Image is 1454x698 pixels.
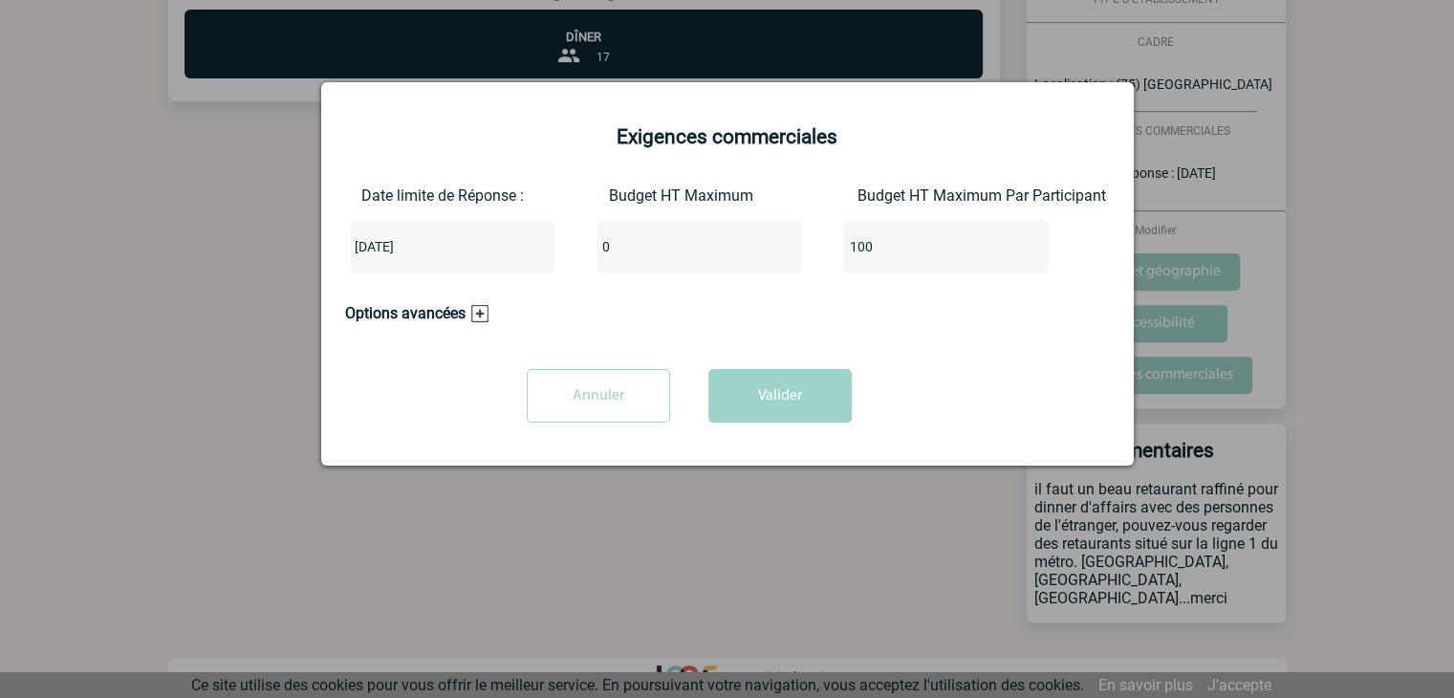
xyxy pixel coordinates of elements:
label: Date limite de Réponse : [361,186,406,205]
button: Valider [708,369,852,423]
label: Budget HT Maximum Par Participant [857,186,906,205]
label: Budget HT Maximum [609,186,654,205]
input: Annuler [527,369,670,423]
h3: Options avancées [345,304,488,322]
h2: Exigences commerciales [345,125,1110,148]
